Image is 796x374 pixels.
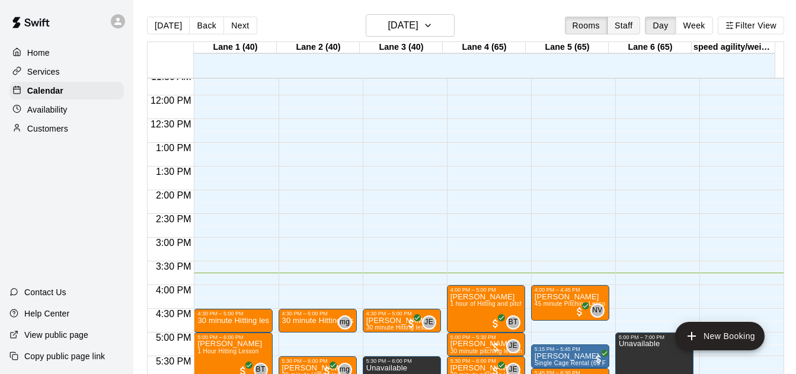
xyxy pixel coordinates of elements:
[9,44,124,62] a: Home
[277,42,360,53] div: Lane 2 (40)
[531,285,609,321] div: 4:00 PM – 4:45 PM: Andrew Thompson
[24,286,66,298] p: Contact Us
[535,346,606,352] div: 5:15 PM – 5:45 PM
[223,17,257,34] button: Next
[282,358,353,364] div: 5:30 PM – 6:00 PM
[148,119,194,129] span: 12:30 PM
[194,42,277,53] div: Lane 1 (40)
[511,339,520,353] span: Justin Evans
[450,287,522,293] div: 4:00 PM – 5:00 PM
[27,123,68,135] p: Customers
[363,309,441,333] div: 4:30 PM – 5:00 PM: Cooper Wallace
[509,317,518,328] span: BT
[24,350,105,362] p: Copy public page link
[9,82,124,100] a: Calendar
[509,340,517,352] span: JE
[535,301,609,307] span: 45 minute Pitching Lesson
[9,101,124,119] a: Availability
[506,339,520,353] div: Justin Evans
[340,317,350,328] span: mg
[607,17,641,34] button: Staff
[595,303,605,318] span: Nathan Volf
[511,315,520,330] span: Brandon Taylor
[343,315,352,330] span: matt gonzalez
[153,309,194,319] span: 4:30 PM
[194,309,272,333] div: 4:30 PM – 5:00 PM: 30 minute Hitting lesson
[366,324,434,331] span: 30 minute Hitting lesson
[424,317,433,328] span: JE
[153,238,194,248] span: 3:00 PM
[450,358,522,364] div: 5:30 PM – 6:00 PM
[590,303,605,318] div: Nathan Volf
[574,306,586,318] span: All customers have paid
[531,344,609,368] div: 5:15 PM – 5:45 PM: David Herrera
[153,356,194,366] span: 5:30 PM
[153,285,194,295] span: 4:00 PM
[153,214,194,224] span: 2:30 PM
[153,190,194,200] span: 2:00 PM
[9,120,124,138] a: Customers
[405,318,417,330] span: All customers have paid
[279,309,357,333] div: 4:30 PM – 5:00 PM: 30 minute Hitting lesson
[443,42,526,53] div: Lane 4 (65)
[450,301,554,307] span: 1 hour of Hitting and pitching/fielding
[565,17,608,34] button: Rooms
[366,14,455,37] button: [DATE]
[675,322,765,350] button: add
[153,261,194,271] span: 3:30 PM
[450,334,522,340] div: 5:00 PM – 5:30 PM
[447,333,525,356] div: 5:00 PM – 5:30 PM: Sebastian Watson
[197,348,258,354] span: 1 Hour Hitting Lesson
[427,315,436,330] span: Justin Evans
[645,17,676,34] button: Day
[27,47,50,59] p: Home
[366,358,437,364] div: 5:30 PM – 6:00 PM
[197,311,268,317] div: 4:30 PM – 5:00 PM
[535,287,606,293] div: 4:00 PM – 4:45 PM
[490,318,501,330] span: All customers have paid
[27,85,63,97] p: Calendar
[422,315,436,330] div: Justin Evans
[450,348,522,354] span: 30 minute pitching lesson
[24,329,88,341] p: View public page
[619,334,690,340] div: 5:00 PM – 7:00 PM
[148,95,194,106] span: 12:00 PM
[153,143,194,153] span: 1:00 PM
[27,104,68,116] p: Availability
[9,63,124,81] a: Services
[153,333,194,343] span: 5:00 PM
[526,42,609,53] div: Lane 5 (65)
[153,167,194,177] span: 1:30 PM
[593,353,605,365] span: All customers have paid
[282,311,353,317] div: 4:30 PM – 5:00 PM
[692,42,775,53] div: speed agility/weight room
[676,17,713,34] button: Week
[360,42,443,53] div: Lane 3 (40)
[147,17,190,34] button: [DATE]
[609,42,692,53] div: Lane 6 (65)
[338,315,352,330] div: matt gonzalez
[447,285,525,333] div: 4:00 PM – 5:00 PM: Zane Ibedu
[27,66,60,78] p: Services
[592,305,602,317] span: NV
[24,308,69,319] p: Help Center
[189,17,224,34] button: Back
[197,334,268,340] div: 5:00 PM – 6:00 PM
[388,17,418,34] h6: [DATE]
[366,311,437,317] div: 4:30 PM – 5:00 PM
[535,360,617,366] span: Single Cage Rental (65 Foot)
[506,315,520,330] div: Brandon Taylor
[718,17,784,34] button: Filter View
